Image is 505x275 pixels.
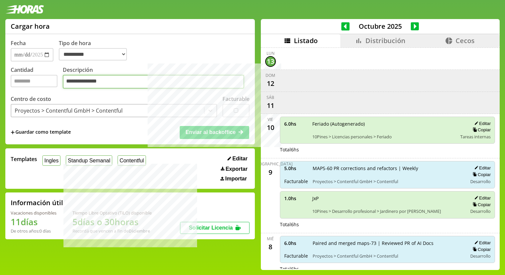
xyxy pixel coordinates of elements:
[267,236,274,242] div: mié
[72,216,152,228] h1: 5 días o 30 horas
[11,210,56,216] div: Vacaciones disponibles
[280,146,495,153] div: Total 6 hs
[11,129,71,136] span: +Guardar como template
[59,48,127,60] select: Tipo de hora
[284,178,308,184] span: Facturable
[11,155,37,163] span: Templates
[471,172,491,177] button: Copiar
[268,117,273,122] div: vie
[59,39,132,61] label: Tipo de hora
[267,50,275,56] div: lun
[470,178,491,184] span: Desarrollo
[11,39,26,47] label: Fecha
[472,121,491,126] button: Editar
[471,202,491,208] button: Copiar
[313,240,463,246] span: Paired and merged maps-73 | Reviewed PR of AI Docs
[72,228,152,234] div: Recordá que vencen a fin de
[472,195,491,201] button: Editar
[470,208,491,214] span: Desarrollo
[312,121,456,127] span: Feriado (Autogenerado)
[313,178,463,184] span: Proyectos > Contentful GmbH > Contentful
[11,66,63,91] label: Cantidad
[129,228,150,234] b: Diciembre
[280,221,495,228] div: Total 6 hs
[11,75,57,87] input: Cantidad
[284,165,308,171] span: 5.0 hs
[11,129,15,136] span: +
[365,36,405,45] span: Distribución
[350,22,411,31] span: Octubre 2025
[11,95,51,103] label: Centro de costo
[63,66,249,91] label: Descripción
[312,134,456,140] span: 10Pines > Licencias personales > Feriado
[15,107,123,114] div: Proyectos > Contentful GmbH > Contentful
[11,198,63,207] h2: Información útil
[471,127,491,133] button: Copiar
[265,122,276,133] div: 10
[225,166,247,172] span: Exportar
[284,195,308,201] span: 1.0 hs
[284,240,308,246] span: 6.0 hs
[267,95,274,100] div: sáb
[265,56,276,67] div: 13
[189,225,233,231] span: Solicitar Licencia
[313,165,463,171] span: MAPS-60 PR corrections and refactors | Weekly
[11,228,56,234] div: De otros años: 0 días
[265,167,276,177] div: 9
[472,165,491,171] button: Editar
[225,155,249,162] button: Editar
[42,155,60,166] button: Ingles
[294,36,318,45] span: Listado
[456,36,475,45] span: Cecos
[266,73,275,78] div: dom
[312,195,463,201] span: JxP
[284,121,308,127] span: 6.0 hs
[261,47,500,269] div: scrollable content
[180,222,249,234] button: Solicitar Licencia
[72,210,152,216] div: Tiempo Libre Optativo (TiLO) disponible
[185,129,235,135] span: Enviar al backoffice
[11,22,50,31] h1: Cargar hora
[460,134,491,140] span: Tareas internas
[219,166,249,172] button: Exportar
[471,247,491,252] button: Copiar
[248,161,293,167] div: [DEMOGRAPHIC_DATA]
[284,253,308,259] span: Facturable
[63,75,244,89] textarea: Descripción
[66,155,112,166] button: Standup Semanal
[265,78,276,89] div: 12
[232,156,247,162] span: Editar
[5,5,44,14] img: logotipo
[118,155,146,166] button: Contentful
[280,266,495,272] div: Total 6 hs
[265,100,276,111] div: 11
[225,176,247,182] span: Importar
[313,253,463,259] span: Proyectos > Contentful GmbH > Contentful
[265,242,276,252] div: 8
[11,216,56,228] h1: 11 días
[470,253,491,259] span: Desarrollo
[312,208,463,214] span: 10Pines > Desarrollo profesional > Jardinero por [PERSON_NAME]
[472,240,491,246] button: Editar
[180,126,249,139] button: Enviar al backoffice
[222,95,249,103] label: Facturable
